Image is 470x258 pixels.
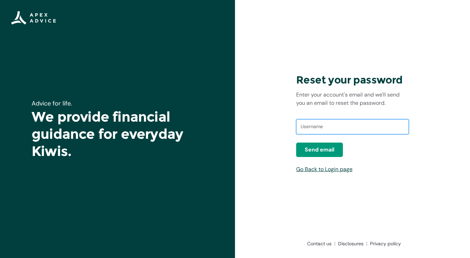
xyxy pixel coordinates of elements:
h1: We provide financial guidance for everyday Kiwis. [32,108,203,160]
button: Send email [296,143,343,157]
img: Apex Advice Group [11,11,56,25]
p: Enter your account's email and we'll send you an email to reset the password. [296,91,409,107]
a: Privacy policy [367,240,401,247]
span: Advice for life. [32,99,72,108]
a: Contact us [304,240,335,247]
h3: Reset your password [296,74,409,87]
span: Send email [305,146,334,154]
a: Disclosures [335,240,367,247]
input: Username [296,119,409,134]
a: Go Back to Login page [296,166,352,173]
